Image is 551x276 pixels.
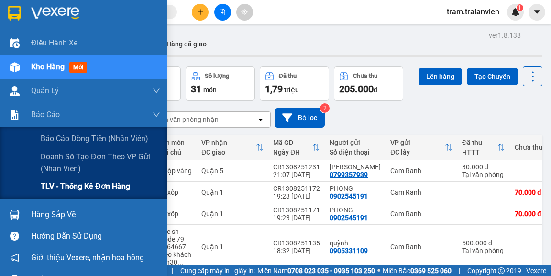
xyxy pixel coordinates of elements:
span: tram.tralanvien [439,6,507,18]
button: Bộ lọc [275,108,325,128]
div: 18:32 [DATE] [273,247,320,254]
div: Cam Ranh [390,243,452,251]
button: Hàng đã giao [159,33,214,55]
button: Tạo Chuyến [467,68,518,85]
sup: 1 [517,4,523,11]
span: question-circle [10,232,19,241]
span: Doanh số tạo đơn theo VP gửi (nhân viên) [41,151,160,175]
div: VP nhận [201,139,256,146]
div: 19:23 [DATE] [273,192,320,200]
span: Miền Nam [257,265,375,276]
div: Ngày ĐH [273,148,312,156]
div: Đã thu [462,139,497,146]
div: 21:07 [DATE] [273,171,320,178]
div: 1 xe sh mode 79 z1 64667 [158,228,192,251]
div: 19:23 [DATE] [273,214,320,221]
div: TRỊNH MINH TÚ [330,163,381,171]
span: Miền Bắc [383,265,452,276]
div: Tên món [158,139,192,146]
th: Toggle SortBy [197,135,268,160]
div: 0799357939 [330,171,368,178]
sup: 2 [320,103,330,113]
div: PHONG [330,206,381,214]
div: 30.000 đ [462,163,505,171]
div: Quận 5 [201,167,264,175]
div: PHONG [330,185,381,192]
span: mới [69,62,87,73]
div: Tại văn phòng [462,171,505,178]
button: plus [192,4,209,21]
span: file-add [219,9,226,15]
span: đ [374,86,377,94]
img: warehouse-icon [10,38,20,48]
div: VP gửi [390,139,445,146]
div: Số điện thoại [330,148,381,156]
button: aim [236,4,253,21]
strong: 0369 525 060 [410,267,452,275]
div: quỳnh [330,239,381,247]
div: 1 hộp vàng [158,167,192,175]
th: Toggle SortBy [457,135,510,160]
div: Đã thu [279,73,297,79]
span: copyright [498,267,505,274]
div: CR1308251171 [273,206,320,214]
div: 1 t xốp [158,210,192,218]
div: theo khách 21h30 13/8 [158,251,192,266]
strong: 0708 023 035 - 0935 103 250 [287,267,375,275]
div: ĐC lấy [390,148,445,156]
span: 31 [191,83,201,95]
span: Cung cấp máy in - giấy in: [180,265,255,276]
div: CR1308251231 [273,163,320,171]
span: notification [10,253,19,262]
img: warehouse-icon [10,86,20,96]
span: 205.000 [339,83,374,95]
div: ĐC giao [201,148,256,156]
img: solution-icon [10,110,20,120]
span: | [459,265,460,276]
span: ⚪️ [377,269,380,273]
img: warehouse-icon [10,62,20,72]
div: Chưa thu [353,73,377,79]
div: 0902545191 [330,192,368,200]
span: ... [177,258,183,266]
span: aim [241,9,248,15]
div: Tại văn phòng [462,247,505,254]
div: Cam Ranh [390,167,452,175]
button: Số lượng31món [186,66,255,101]
span: Báo cáo [31,109,60,121]
div: CR1308251172 [273,185,320,192]
div: 0905331109 [330,247,368,254]
span: món [203,86,217,94]
div: 1 t xốp [158,188,192,196]
span: Quản Lý [31,85,59,97]
div: Hướng dẫn sử dụng [31,229,160,243]
span: caret-down [533,8,541,16]
div: Người gửi [330,139,381,146]
img: logo-vxr [8,6,21,21]
div: Quận 1 [201,210,264,218]
span: down [153,87,160,95]
div: Chọn văn phòng nhận [153,115,219,124]
span: triệu [284,86,299,94]
span: | [172,265,173,276]
img: warehouse-icon [10,210,20,220]
div: Cam Ranh [390,210,452,218]
div: HTTT [462,148,497,156]
div: Hàng sắp về [31,208,160,222]
span: 1 [518,4,521,11]
span: Báo cáo dòng tiền (nhân viên) [41,132,148,144]
button: caret-down [529,4,545,21]
span: plus [197,9,204,15]
span: Kho hàng [31,62,65,71]
span: 1,79 [265,83,283,95]
div: Quận 1 [201,243,264,251]
span: down [153,111,160,119]
th: Toggle SortBy [386,135,457,160]
div: 500.000 đ [462,239,505,247]
button: file-add [214,4,231,21]
div: Cam Ranh [390,188,452,196]
button: Chưa thu205.000đ [334,66,403,101]
svg: open [257,116,264,123]
span: TLV - Thống kê đơn hàng [41,180,130,192]
button: Đã thu1,79 triệu [260,66,329,101]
